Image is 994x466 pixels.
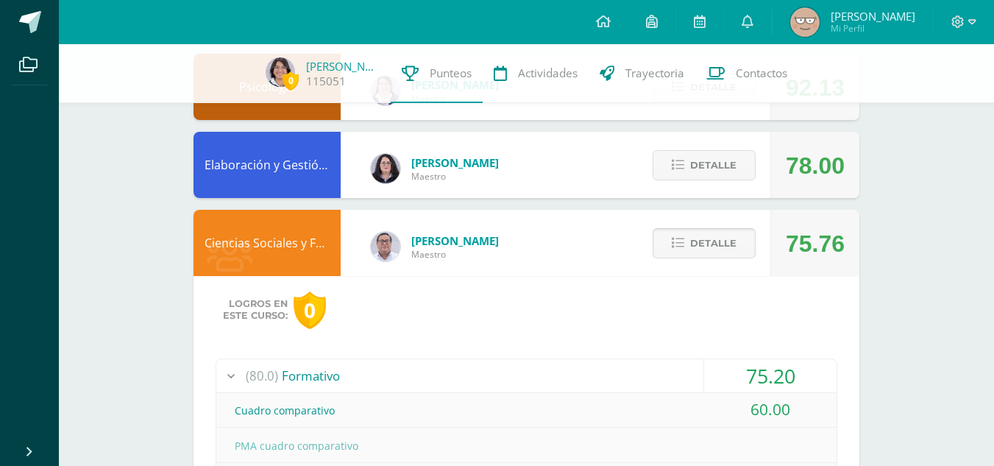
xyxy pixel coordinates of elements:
div: 0 [294,292,326,329]
a: Contactos [695,44,798,103]
span: Punteos [430,66,472,81]
span: Actividades [518,66,578,81]
div: Cuadro comparativo [216,394,837,427]
img: f270ddb0ea09d79bf84e45c6680ec463.png [371,154,400,183]
button: Detalle [653,150,756,180]
div: Elaboración y Gestión de Proyectos [194,132,341,198]
button: Detalle [653,228,756,258]
span: [PERSON_NAME] [411,233,499,248]
div: PMA cuadro comparativo [216,429,837,462]
div: Formativo [216,359,837,392]
div: 75.20 [704,359,837,392]
div: 78.00 [786,133,845,199]
span: Detalle [690,152,736,179]
a: Punteos [391,44,483,103]
span: (80.0) [246,359,278,392]
span: Mi Perfil [831,22,915,35]
span: Logros en este curso: [223,298,288,322]
img: 5f5b390559614f89dcf80695e14bc2e8.png [266,57,295,87]
span: Maestro [411,170,499,183]
span: Trayectoria [625,66,684,81]
span: 0 [283,71,299,90]
span: [PERSON_NAME] [411,155,499,170]
a: Actividades [483,44,589,103]
span: Maestro [411,248,499,261]
span: [PERSON_NAME] [831,9,915,24]
a: Trayectoria [589,44,695,103]
span: Contactos [736,66,787,81]
div: 60.00 [704,393,837,426]
a: [PERSON_NAME] [306,59,380,74]
div: 75.76 [786,211,845,277]
a: 115051 [306,74,346,89]
div: Ciencias Sociales y Formación Ciudadana 4 [194,210,341,276]
img: 5778bd7e28cf89dedf9ffa8080fc1cd8.png [371,232,400,261]
img: 66e65aae75ac9ec1477066b33491d903.png [790,7,820,37]
span: Detalle [690,230,736,257]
